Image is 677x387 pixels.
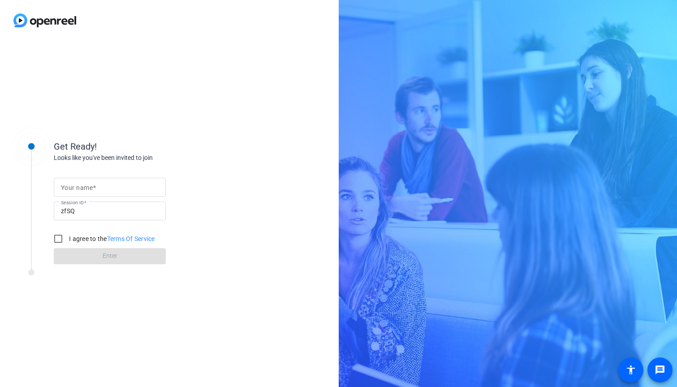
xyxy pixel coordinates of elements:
[61,200,84,205] mat-label: Session ID
[54,140,233,153] div: Get Ready!
[54,153,233,163] div: Looks like you've been invited to join
[625,365,636,375] mat-icon: accessibility
[655,365,665,375] mat-icon: message
[67,234,155,243] label: I agree to the
[61,184,93,191] mat-label: Your name
[107,235,155,242] a: Terms Of Service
